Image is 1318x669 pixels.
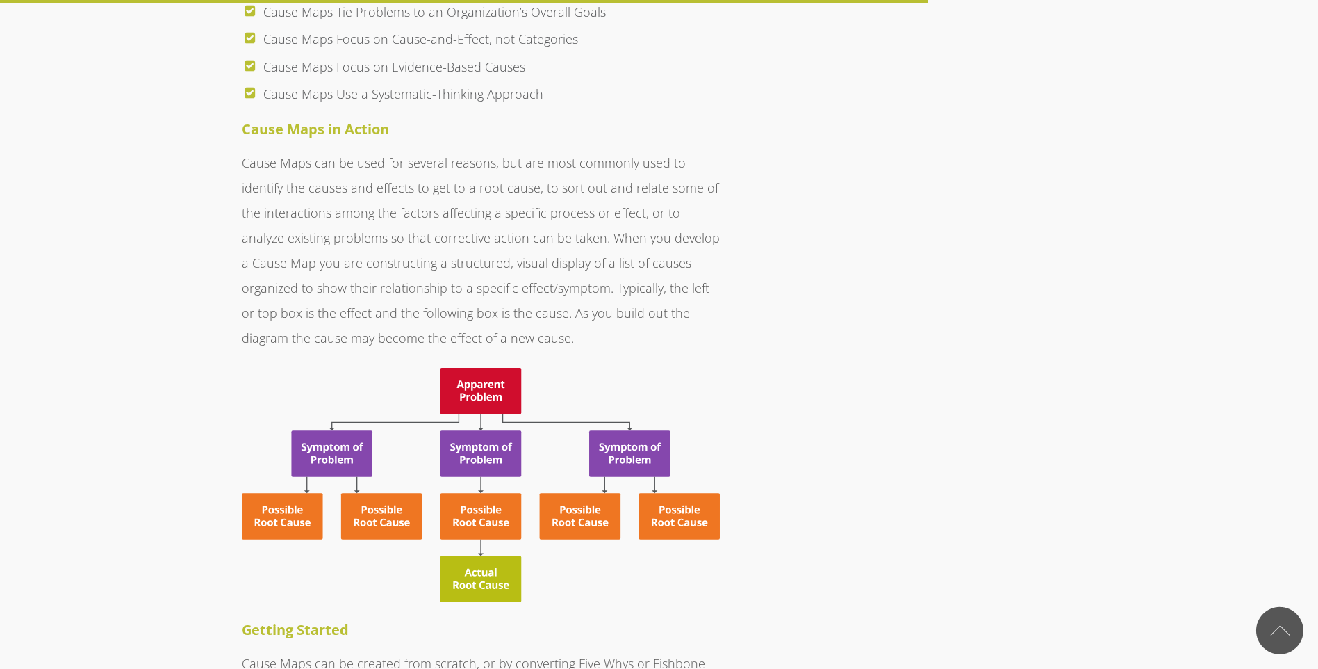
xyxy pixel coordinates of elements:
[242,620,349,639] strong: Getting Started
[263,54,720,81] li: Cause Maps Focus on Evidence-Based Causes
[242,120,389,138] strong: Cause Maps in Action
[263,81,720,108] li: Cause Maps Use a Systematic-Thinking Approach
[242,150,720,350] p: Cause Maps can be used for several reasons, but are most commonly used to identify the causes and...
[263,26,720,54] li: Cause Maps Focus on Cause-and-Effect, not Categories
[242,368,720,602] img: RCA Types and Apparent Problems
